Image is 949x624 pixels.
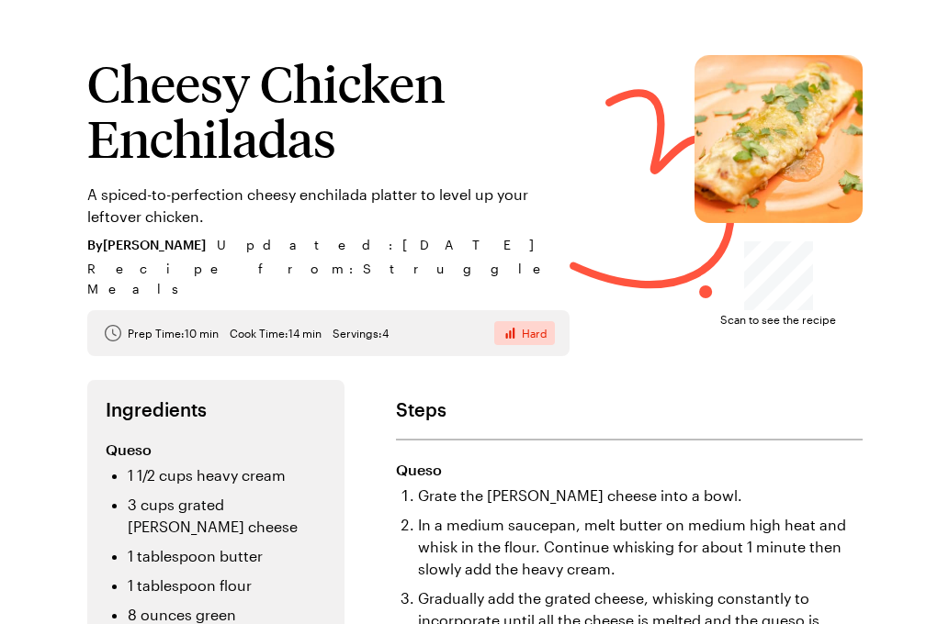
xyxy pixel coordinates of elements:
[522,326,548,340] span: Hard
[128,326,219,340] span: Prep Time: 10 min
[396,398,863,420] h2: Steps
[695,55,863,223] img: Cheesy Chicken Enchiladas
[87,184,570,228] p: A spiced-to-perfection cheesy enchilada platter to level up your leftover chicken.
[217,235,552,255] span: Updated : [DATE]
[128,464,326,486] li: 1 1/2 cups heavy cream
[106,398,326,420] h2: Ingredients
[418,485,863,507] li: Grate the [PERSON_NAME] cheese into a bowl.
[396,459,863,481] h3: Queso
[230,326,322,340] span: Cook Time: 14 min
[106,439,326,461] h3: Queso
[128,494,326,538] li: 3 cups grated [PERSON_NAME] cheese
[87,235,206,255] span: By [PERSON_NAME]
[720,310,836,329] span: Scan to see the recipe
[87,259,570,299] span: Recipe from: Struggle Meals
[333,326,389,340] span: Servings: 4
[418,514,863,580] li: In a medium saucepan, melt butter on medium high heat and whisk in the flour. Continue whisking f...
[87,55,570,165] h1: Cheesy Chicken Enchiladas
[128,545,326,567] li: 1 tablespoon butter
[128,574,326,596] li: 1 tablespoon flour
